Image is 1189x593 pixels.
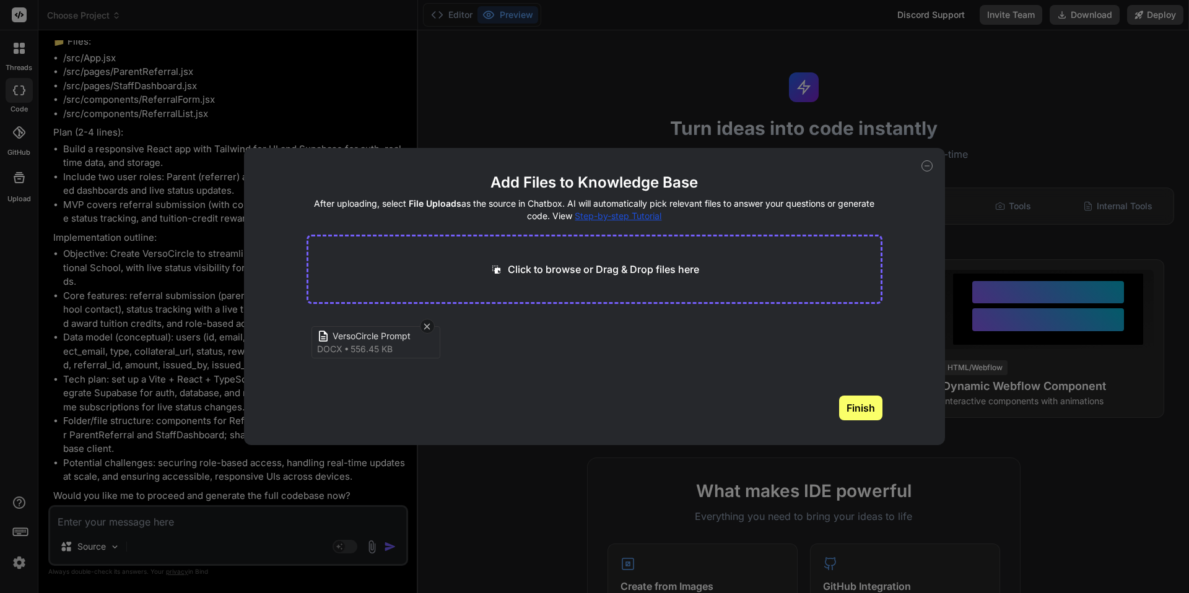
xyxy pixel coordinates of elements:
[351,343,393,355] span: 556.45 KB
[307,173,883,193] h2: Add Files to Knowledge Base
[317,343,342,355] span: docx
[508,262,699,277] p: Click to browse or Drag & Drop files here
[307,197,883,222] h4: After uploading, select as the source in Chatbox. AI will automatically pick relevant files to an...
[575,210,661,221] span: Step-by-step Tutorial
[409,198,461,209] span: File Uploads
[333,330,432,343] span: VersoCircle Prompt
[839,396,882,420] button: Finish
